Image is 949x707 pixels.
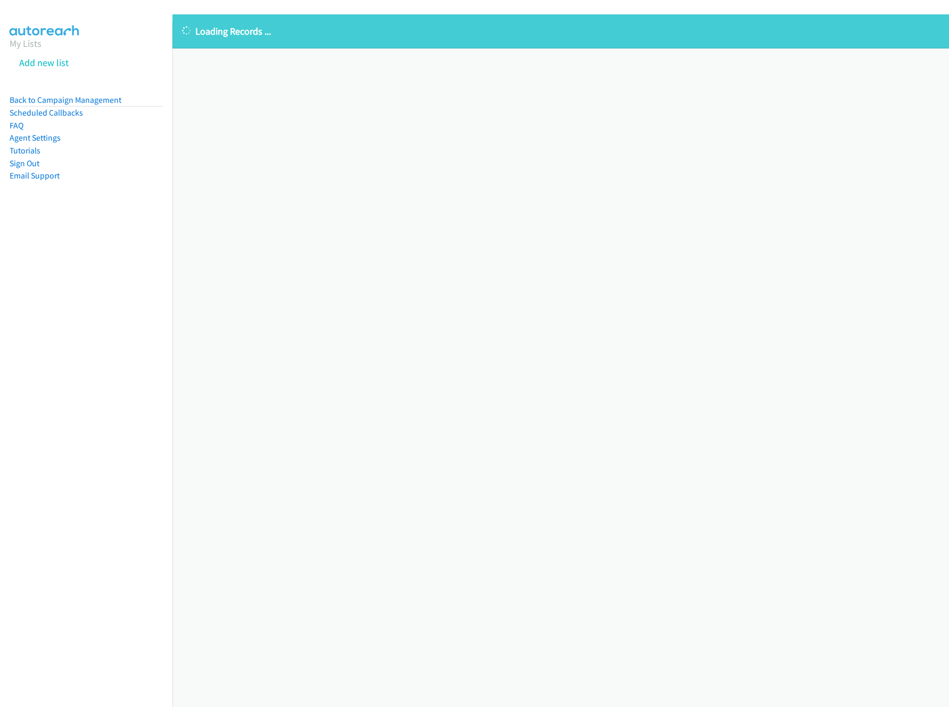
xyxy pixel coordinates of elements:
a: Agent Settings [10,133,61,143]
a: Scheduled Callbacks [10,108,83,118]
p: Loading Records ... [182,24,939,38]
a: FAQ [10,120,23,131]
a: Sign Out [10,158,39,168]
a: My Lists [10,37,42,50]
a: Add new list [19,56,69,69]
a: Tutorials [10,145,40,156]
a: Email Support [10,170,60,181]
a: Back to Campaign Management [10,95,121,105]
